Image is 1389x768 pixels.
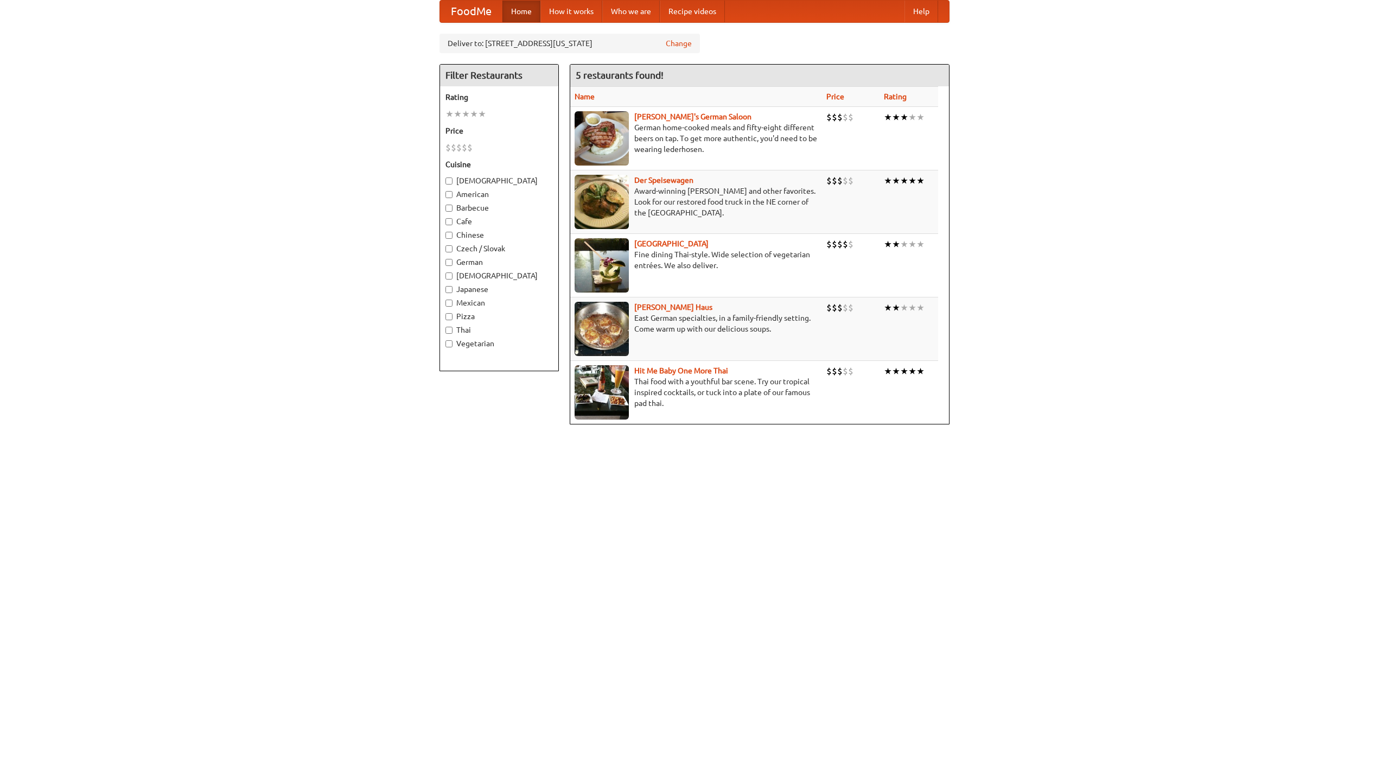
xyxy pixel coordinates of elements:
li: ★ [916,302,925,314]
a: Help [904,1,938,22]
input: Chinese [445,232,453,239]
input: Vegetarian [445,340,453,347]
li: $ [826,111,832,123]
label: Vegetarian [445,338,553,349]
li: ★ [884,111,892,123]
img: esthers.jpg [575,111,629,166]
h4: Filter Restaurants [440,65,558,86]
li: ★ [884,175,892,187]
li: ★ [892,175,900,187]
li: $ [826,175,832,187]
p: Award-winning [PERSON_NAME] and other favorites. Look for our restored food truck in the NE corne... [575,186,818,218]
label: Cafe [445,216,553,227]
input: American [445,191,453,198]
li: ★ [916,365,925,377]
a: How it works [540,1,602,22]
li: $ [826,365,832,377]
img: satay.jpg [575,238,629,293]
label: German [445,257,553,268]
label: [DEMOGRAPHIC_DATA] [445,270,553,281]
a: Recipe videos [660,1,725,22]
li: ★ [908,302,916,314]
input: Barbecue [445,205,453,212]
img: babythai.jpg [575,365,629,420]
ng-pluralize: 5 restaurants found! [576,70,664,80]
li: $ [837,302,843,314]
li: $ [832,111,837,123]
p: East German specialties, in a family-friendly setting. Come warm up with our delicious soups. [575,313,818,334]
li: $ [837,365,843,377]
h5: Cuisine [445,159,553,170]
a: Price [826,92,844,101]
a: [GEOGRAPHIC_DATA] [634,239,709,248]
li: $ [843,111,848,123]
li: ★ [900,238,908,250]
label: Mexican [445,297,553,308]
li: $ [456,142,462,154]
li: $ [848,111,853,123]
input: Cafe [445,218,453,225]
li: $ [826,238,832,250]
li: ★ [892,302,900,314]
li: $ [832,302,837,314]
li: ★ [892,111,900,123]
a: FoodMe [440,1,502,22]
input: Japanese [445,286,453,293]
li: $ [462,142,467,154]
input: German [445,259,453,266]
li: $ [848,175,853,187]
li: $ [848,238,853,250]
li: ★ [900,365,908,377]
a: Who we are [602,1,660,22]
b: Hit Me Baby One More Thai [634,366,728,375]
li: ★ [884,365,892,377]
li: $ [445,142,451,154]
input: Czech / Slovak [445,245,453,252]
a: Der Speisewagen [634,176,693,185]
li: $ [451,142,456,154]
a: [PERSON_NAME] Haus [634,303,712,312]
label: Czech / Slovak [445,243,553,254]
li: $ [826,302,832,314]
input: [DEMOGRAPHIC_DATA] [445,177,453,185]
li: $ [848,365,853,377]
li: ★ [908,238,916,250]
img: kohlhaus.jpg [575,302,629,356]
li: ★ [892,365,900,377]
li: ★ [916,175,925,187]
p: Fine dining Thai-style. Wide selection of vegetarian entrées. We also deliver. [575,249,818,271]
h5: Price [445,125,553,136]
li: ★ [908,111,916,123]
li: ★ [478,108,486,120]
li: ★ [454,108,462,120]
input: Pizza [445,313,453,320]
a: Rating [884,92,907,101]
input: Mexican [445,300,453,307]
a: Home [502,1,540,22]
li: ★ [884,238,892,250]
li: ★ [892,238,900,250]
label: American [445,189,553,200]
li: ★ [916,238,925,250]
li: $ [837,238,843,250]
p: Thai food with a youthful bar scene. Try our tropical inspired cocktails, or tuck into a plate of... [575,376,818,409]
li: ★ [884,302,892,314]
li: ★ [900,175,908,187]
li: $ [837,175,843,187]
li: ★ [462,108,470,120]
input: [DEMOGRAPHIC_DATA] [445,272,453,280]
label: [DEMOGRAPHIC_DATA] [445,175,553,186]
label: Barbecue [445,202,553,213]
li: ★ [445,108,454,120]
li: $ [843,365,848,377]
li: ★ [900,111,908,123]
img: speisewagen.jpg [575,175,629,229]
li: $ [843,238,848,250]
a: Change [666,38,692,49]
li: $ [843,302,848,314]
li: $ [843,175,848,187]
li: ★ [900,302,908,314]
li: ★ [916,111,925,123]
